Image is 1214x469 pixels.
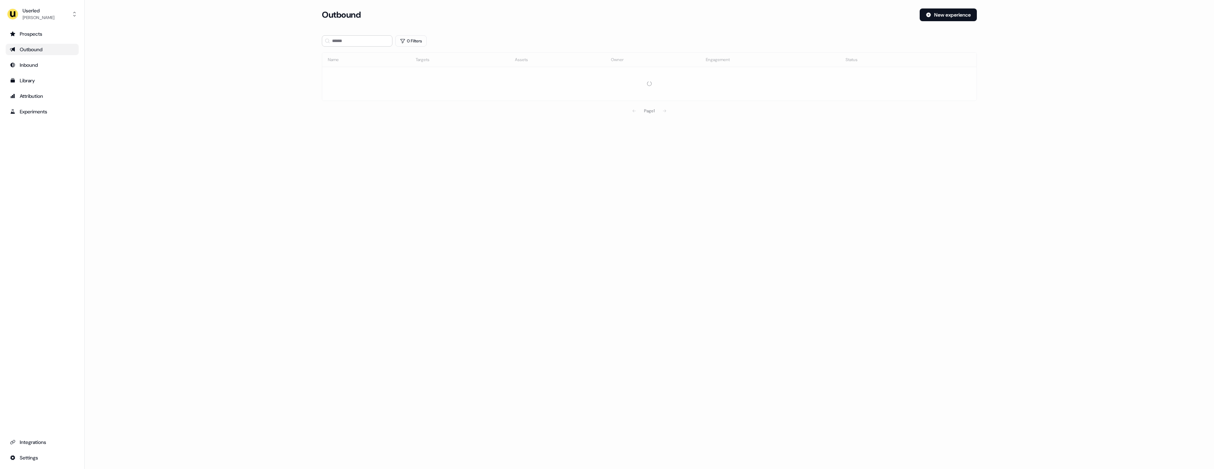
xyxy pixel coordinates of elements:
[6,106,79,117] a: Go to experiments
[10,439,74,446] div: Integrations
[6,59,79,71] a: Go to Inbound
[10,93,74,100] div: Attribution
[6,437,79,448] a: Go to integrations
[23,7,54,14] div: Userled
[10,454,74,461] div: Settings
[6,28,79,40] a: Go to prospects
[395,35,427,47] button: 0 Filters
[6,452,79,463] a: Go to integrations
[322,10,361,20] h3: Outbound
[10,61,74,69] div: Inbound
[23,14,54,21] div: [PERSON_NAME]
[10,30,74,37] div: Prospects
[6,6,79,23] button: Userled[PERSON_NAME]
[6,75,79,86] a: Go to templates
[6,90,79,102] a: Go to attribution
[10,77,74,84] div: Library
[10,108,74,115] div: Experiments
[6,44,79,55] a: Go to outbound experience
[920,8,977,21] button: New experience
[10,46,74,53] div: Outbound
